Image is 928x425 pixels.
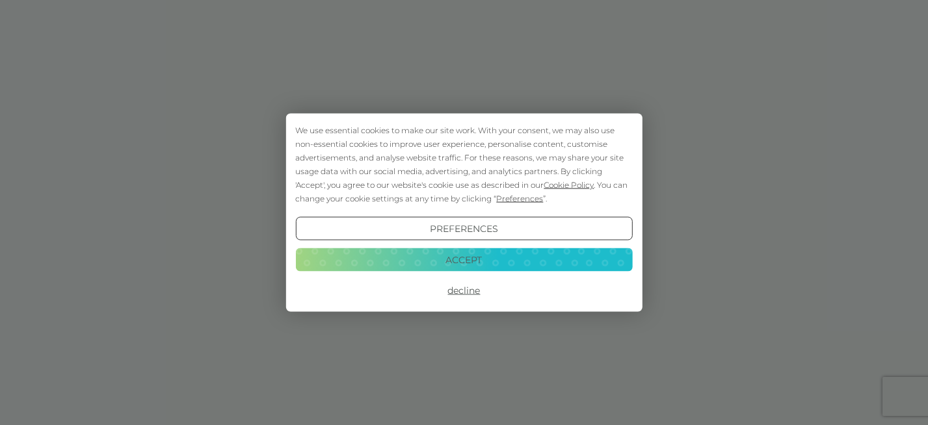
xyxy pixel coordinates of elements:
button: Accept [295,248,632,271]
span: Preferences [496,194,543,203]
button: Preferences [295,217,632,240]
span: Cookie Policy [544,180,594,190]
div: Cookie Consent Prompt [285,114,642,312]
button: Decline [295,279,632,302]
div: We use essential cookies to make our site work. With your consent, we may also use non-essential ... [295,123,632,205]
